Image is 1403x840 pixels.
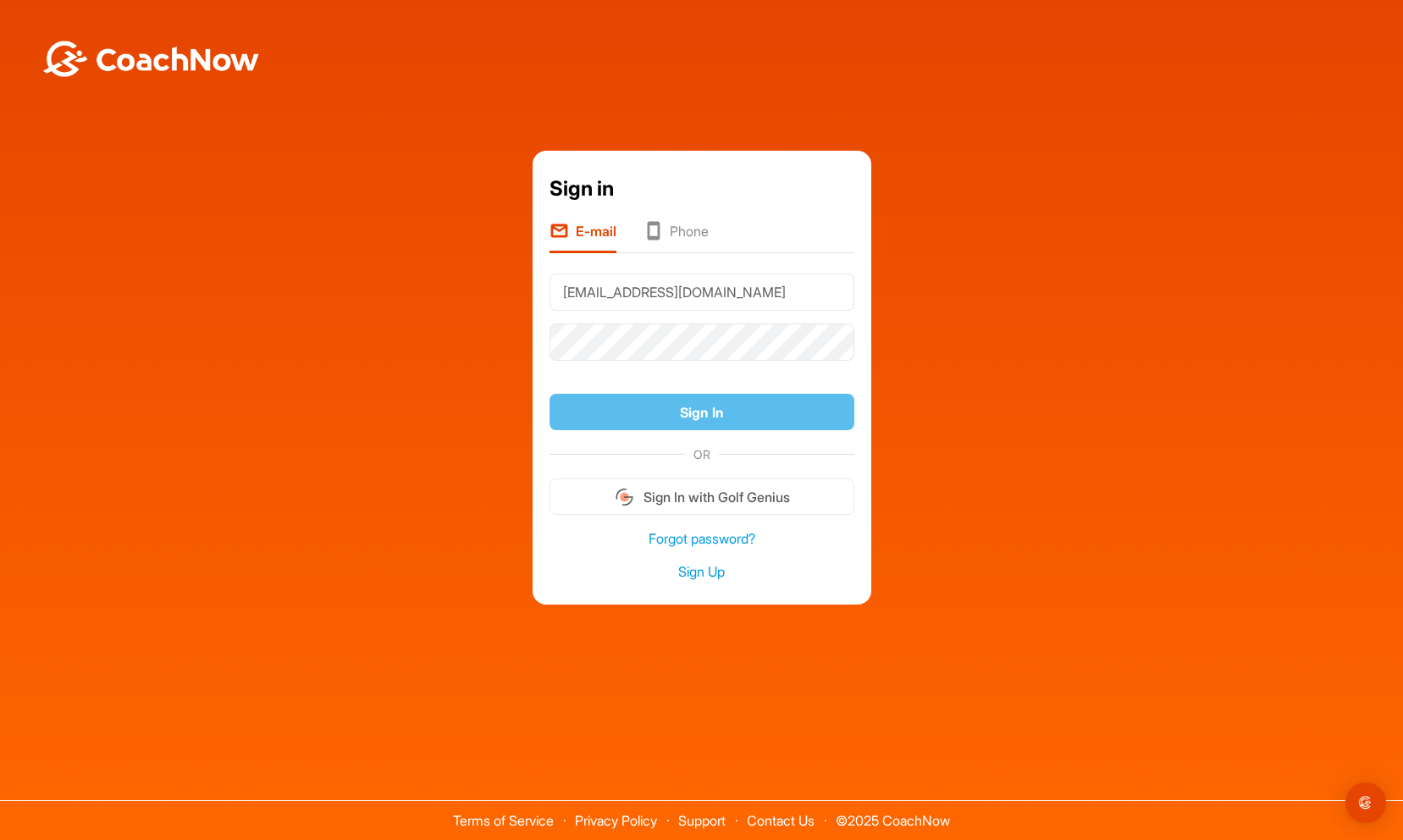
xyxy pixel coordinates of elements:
a: Terms of Service [453,812,554,829]
button: Sign In with Golf Genius [550,478,854,515]
span: OR [685,445,719,463]
span: © 2025 CoachNow [827,801,958,827]
li: E-mail [550,221,616,253]
input: E-mail [550,274,854,311]
a: Support [678,812,726,829]
button: Sign In [550,394,854,430]
a: Privacy Policy [575,812,657,829]
a: Forgot password? [550,529,854,549]
img: BwLJSsUCoWCh5upNqxVrqldRgqLPVwmV24tXu5FoVAoFEpwwqQ3VIfuoInZCoVCoTD4vwADAC3ZFMkVEQFDAAAAAElFTkSuQmCC [41,41,261,77]
img: gg_logo [614,487,635,507]
a: Sign Up [550,562,854,582]
a: Contact Us [747,812,815,829]
li: Phone [644,221,709,253]
div: Sign in [550,174,854,204]
div: Open Intercom Messenger [1345,782,1386,823]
